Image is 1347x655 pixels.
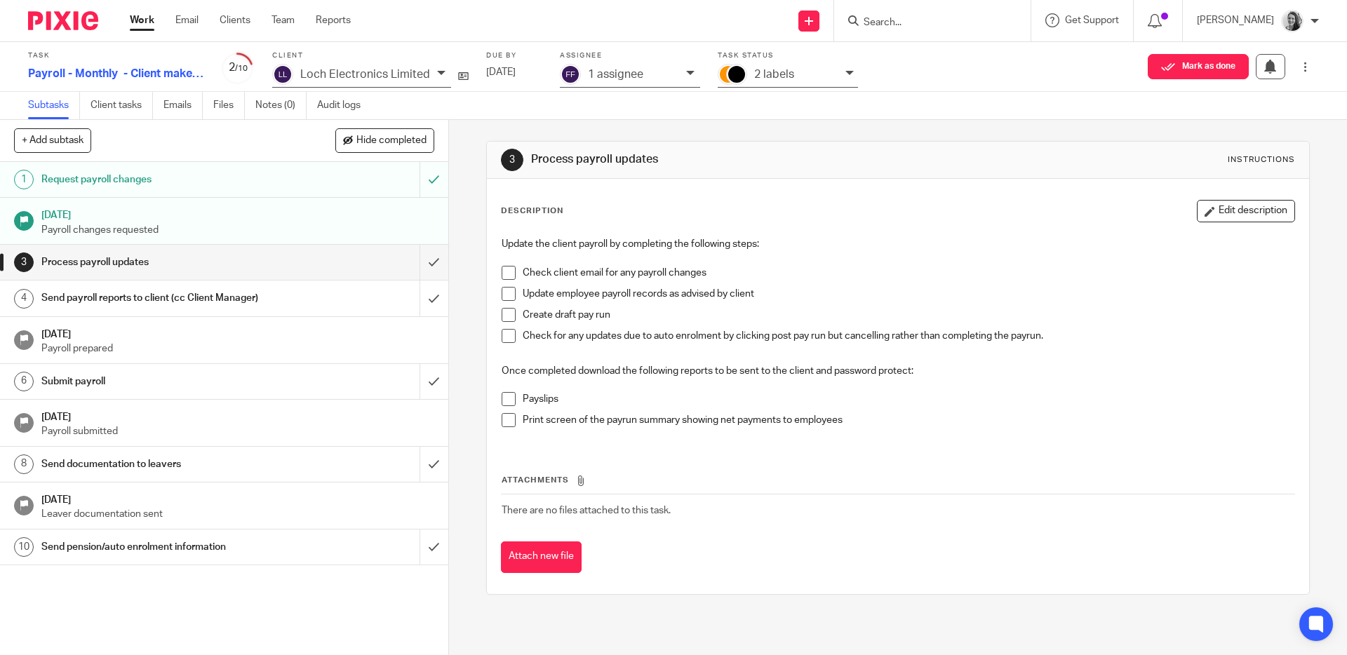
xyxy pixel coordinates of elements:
p: Payroll submitted [41,424,434,438]
h1: [DATE] [41,324,434,342]
a: Work [130,13,154,27]
img: Pixie [28,11,98,30]
p: Print screen of the payrun summary showing net payments to employees [523,413,1294,427]
p: Update employee payroll records as advised by client [523,287,1294,301]
button: Attach new file [501,541,582,573]
p: 1 assignee [588,68,643,81]
p: Check for any updates due to auto enrolment by clicking post pay run but cancelling rather than c... [523,329,1294,343]
div: Instructions [1228,154,1295,166]
h1: Send documentation to leavers [41,454,284,475]
p: Payroll changes requested [41,223,434,237]
p: Payroll prepared [41,342,434,356]
a: Notes (0) [255,92,307,119]
div: 1 [14,170,34,189]
p: Check client email for any payroll changes [523,266,1294,280]
span: There are no files attached to this task. [502,506,671,515]
span: Get Support [1065,15,1119,25]
label: Task [28,51,203,60]
div: 3 [14,252,34,272]
div: 3 [501,149,523,171]
button: Edit description [1197,200,1295,222]
p: Once completed download the following reports to be sent to the client and password protect: [502,364,1294,378]
button: Mark as done [1148,54,1249,79]
a: Team [272,13,295,27]
p: 2 labels [754,68,794,81]
h1: Process payroll updates [531,152,928,167]
img: svg%3E [272,64,293,85]
span: Mark as done [1182,62,1235,72]
div: 10 [14,537,34,557]
label: Due by [486,51,542,60]
div: 2 [221,60,255,76]
h1: Process payroll updates [41,252,284,273]
a: Subtasks [28,92,80,119]
h1: [DATE] [41,205,434,222]
div: 6 [14,372,34,391]
h1: [DATE] [41,407,434,424]
a: Email [175,13,199,27]
a: Clients [220,13,250,27]
a: Files [213,92,245,119]
h1: Request payroll changes [41,169,284,190]
span: Hide completed [356,135,427,147]
div: 4 [14,289,34,309]
p: Create draft pay run [523,308,1294,322]
h1: Submit payroll [41,371,284,392]
label: Task status [718,51,858,60]
p: Update the client payroll by completing the following steps: [502,237,1294,251]
img: IMG-0056.JPG [1281,10,1304,32]
span: [DATE] [486,67,516,77]
div: 8 [14,454,34,474]
label: Assignee [560,51,700,60]
p: Leaver documentation sent [41,507,434,521]
button: Hide completed [335,128,434,152]
a: Audit logs [317,92,371,119]
h1: Send payroll reports to client (cc Client Manager) [41,288,284,309]
p: Description [501,205,563,217]
a: Emails [163,92,203,119]
small: /10 [235,65,248,72]
span: Attachments [502,476,569,484]
label: Client [272,51,469,60]
a: Client tasks [91,92,153,119]
p: Loch Electronics Limited [300,68,430,81]
p: [PERSON_NAME] [1197,13,1274,27]
img: svg%3E [560,64,581,85]
input: Search [862,17,989,29]
p: Payslips [523,392,1294,406]
button: + Add subtask [14,128,91,152]
h1: [DATE] [41,489,434,507]
a: Reports [316,13,351,27]
h1: Send pension/auto enrolment information [41,536,284,558]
